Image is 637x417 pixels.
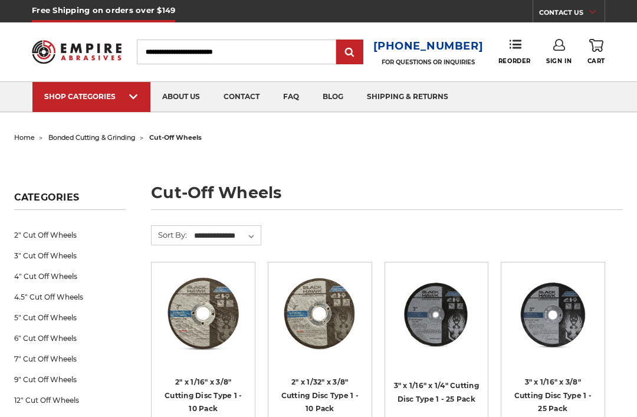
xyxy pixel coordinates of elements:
[160,271,247,357] img: 2" x 1/16" x 3/8" Cut Off Wheel
[165,377,242,413] a: 2" x 1/16" x 3/8" Cutting Disc Type 1 - 10 Pack
[14,287,126,307] a: 4.5" Cut Off Wheels
[212,82,271,112] a: contact
[539,6,605,22] a: CONTACT US
[373,58,484,66] p: FOR QUESTIONS OR INQUIRIES
[14,133,35,142] a: home
[14,328,126,349] a: 6" Cut Off Wheels
[271,82,311,112] a: faq
[498,57,531,65] span: Reorder
[149,133,202,142] span: cut-off wheels
[192,227,261,245] select: Sort By:
[44,92,139,101] div: SHOP CATEGORIES
[373,38,484,55] a: [PHONE_NUMBER]
[393,271,480,357] img: 3” x .0625” x 1/4” Die Grinder Cut-Off Wheels by Black Hawk Abrasives
[151,185,623,210] h1: cut-off wheels
[14,390,126,411] a: 12" Cut Off Wheels
[514,377,592,413] a: 3" x 1/16" x 3/8" Cutting Disc Type 1 - 25 Pack
[277,271,363,357] img: 2" x 1/32" x 3/8" Cut Off Wheel
[510,271,596,357] img: 3" x 1/16" x 3/8" Cutting Disc
[355,82,460,112] a: shipping & returns
[150,82,212,112] a: about us
[32,34,122,69] img: Empire Abrasives
[498,39,531,64] a: Reorder
[281,377,359,413] a: 2" x 1/32" x 3/8" Cutting Disc Type 1 - 10 Pack
[338,41,362,64] input: Submit
[14,307,126,328] a: 5" Cut Off Wheels
[546,57,572,65] span: Sign In
[14,369,126,390] a: 9" Cut Off Wheels
[311,82,355,112] a: blog
[14,192,126,210] h5: Categories
[14,266,126,287] a: 4" Cut Off Wheels
[14,245,126,266] a: 3" Cut Off Wheels
[394,381,479,403] a: 3" x 1/16" x 1/4" Cutting Disc Type 1 - 25 Pack
[14,349,126,369] a: 7" Cut Off Wheels
[14,225,126,245] a: 2" Cut Off Wheels
[587,39,605,65] a: Cart
[587,57,605,65] span: Cart
[152,226,187,244] label: Sort By:
[48,133,136,142] a: bonded cutting & grinding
